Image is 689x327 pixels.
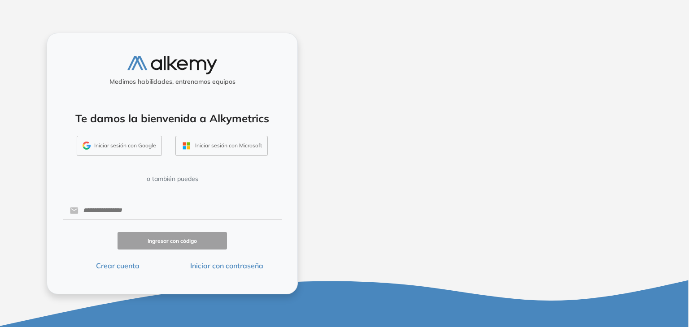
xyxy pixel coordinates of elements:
h4: Te damos la bienvenida a Alkymetrics [59,112,286,125]
button: Iniciar sesión con Microsoft [175,136,268,156]
button: Iniciar con contraseña [172,260,282,271]
button: Crear cuenta [63,260,172,271]
img: logo-alkemy [127,56,217,74]
button: Iniciar sesión con Google [77,136,162,156]
span: o también puedes [147,174,198,184]
img: OUTLOOK_ICON [181,141,192,151]
h5: Medimos habilidades, entrenamos equipos [51,78,294,86]
img: GMAIL_ICON [83,142,91,150]
button: Ingresar con código [118,232,227,250]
